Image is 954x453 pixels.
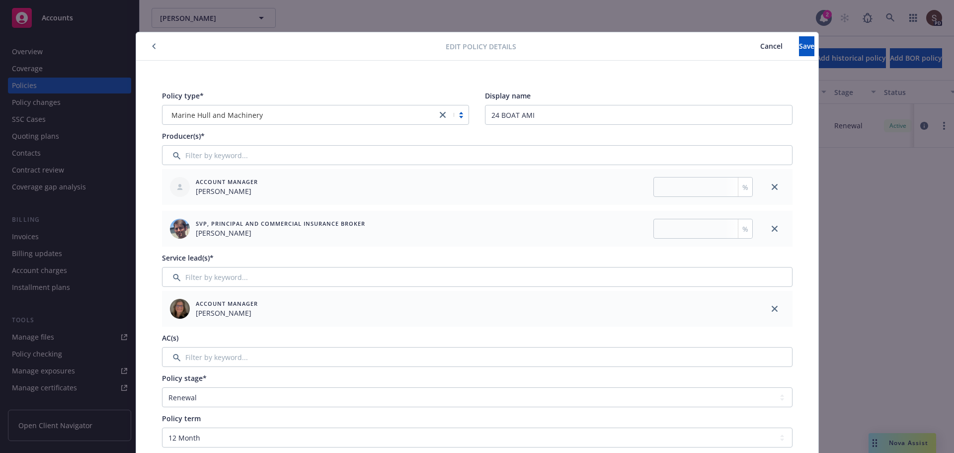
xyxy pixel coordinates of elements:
img: employee photo [170,219,190,239]
span: Account Manager [196,178,258,186]
input: Filter by keyword... [162,267,793,287]
input: Filter by keyword... [162,347,793,367]
a: close [769,223,781,235]
span: [PERSON_NAME] [196,186,258,196]
span: [PERSON_NAME] [196,228,365,238]
span: Policy stage* [162,373,207,383]
span: Policy term [162,414,201,423]
span: AC(s) [162,333,178,343]
button: Cancel [744,36,799,56]
span: Producer(s)* [162,131,205,141]
span: % [742,224,748,234]
input: Filter by keyword... [162,145,793,165]
span: % [742,182,748,192]
span: Marine Hull and Machinery [167,110,432,120]
a: close [437,109,449,121]
span: Account Manager [196,299,258,308]
span: Save [799,41,814,51]
span: Marine Hull and Machinery [171,110,263,120]
button: Save [799,36,814,56]
a: close [769,181,781,193]
span: Cancel [760,41,783,51]
span: SVP, Principal and Commercial Insurance Broker [196,219,365,228]
span: Edit policy details [446,41,516,52]
span: [PERSON_NAME] [196,308,258,318]
img: employee photo [170,299,190,319]
span: Policy type* [162,91,204,100]
span: Display name [485,91,531,100]
span: Service lead(s)* [162,253,214,263]
a: close [769,303,781,315]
